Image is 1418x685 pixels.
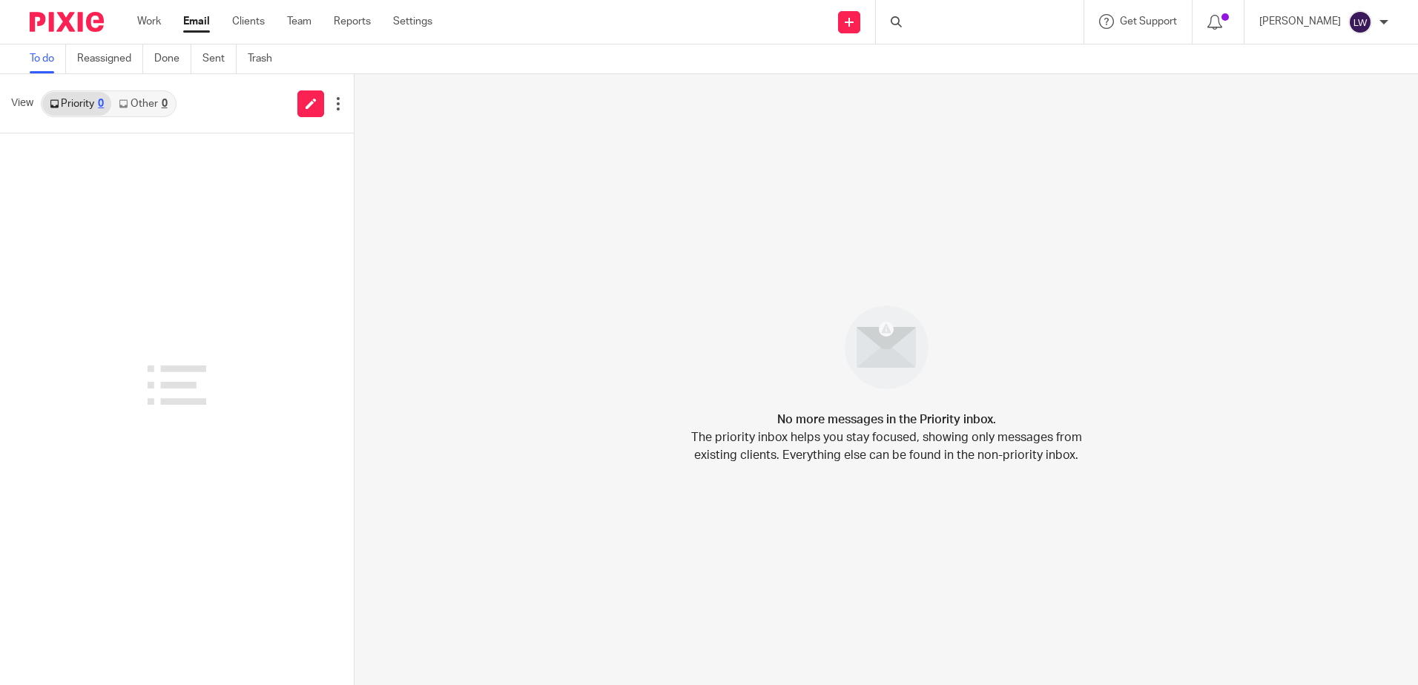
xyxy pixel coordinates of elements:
a: Reassigned [77,44,143,73]
a: Sent [202,44,237,73]
a: Email [183,14,210,29]
p: The priority inbox helps you stay focused, showing only messages from existing clients. Everythin... [690,428,1083,464]
a: Other0 [111,92,174,116]
a: Work [137,14,161,29]
a: Team [287,14,311,29]
img: Pixie [30,12,104,32]
span: Get Support [1120,16,1177,27]
span: View [11,96,33,111]
h4: No more messages in the Priority inbox. [777,411,996,428]
div: 0 [162,99,168,109]
div: 0 [98,99,104,109]
img: svg%3E [1348,10,1372,34]
a: Priority0 [42,92,111,116]
a: Clients [232,14,265,29]
a: Done [154,44,191,73]
a: Reports [334,14,371,29]
a: To do [30,44,66,73]
p: [PERSON_NAME] [1259,14,1341,29]
img: image [835,296,938,399]
a: Settings [393,14,432,29]
a: Trash [248,44,283,73]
